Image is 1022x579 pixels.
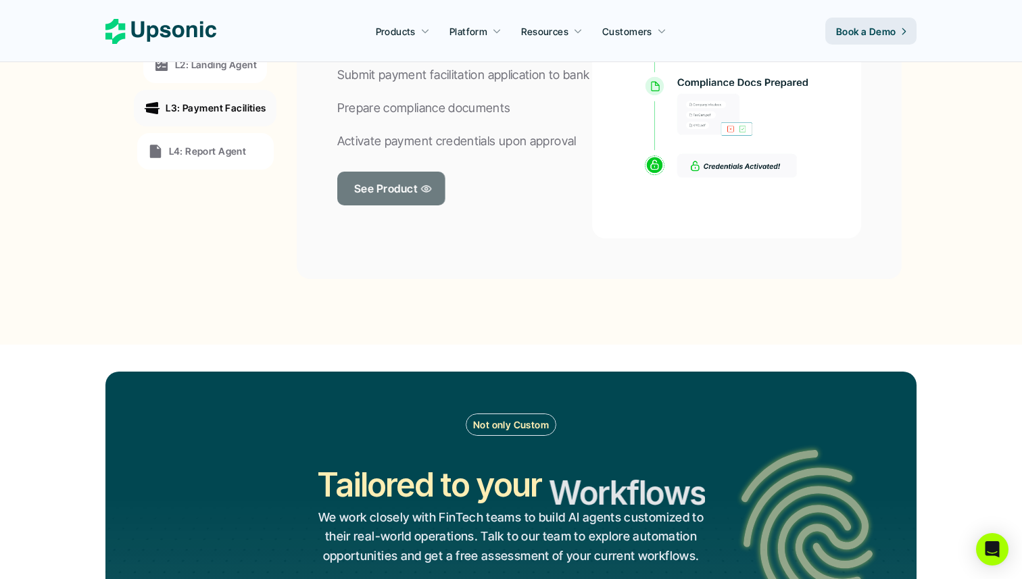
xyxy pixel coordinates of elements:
p: Prepare compliance documents [337,99,511,118]
p: Resources [521,24,568,39]
p: Not only Custom [473,418,549,432]
h2: Workflows [548,470,705,515]
a: Book a Demo [825,18,917,45]
p: L4: Report Agent [169,144,247,158]
h2: Tailored to your [317,462,541,507]
p: Products [376,24,416,39]
div: Open Intercom Messenger [976,533,1008,565]
p: See Product [354,178,417,198]
a: Products [368,19,438,43]
p: We work closely with FinTech teams to build AI agents customized to their real-world operations. ... [317,508,704,566]
p: L2: Landing Agent [175,57,257,72]
p: Customers [602,24,652,39]
p: Platform [449,24,487,39]
p: L3: Payment Facilities [166,101,266,115]
p: Activate payment credentials upon approval [337,132,577,151]
p: Submit payment facilitation application to bank [337,66,590,85]
p: Book a Demo [836,24,896,39]
a: See Product [337,172,445,205]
